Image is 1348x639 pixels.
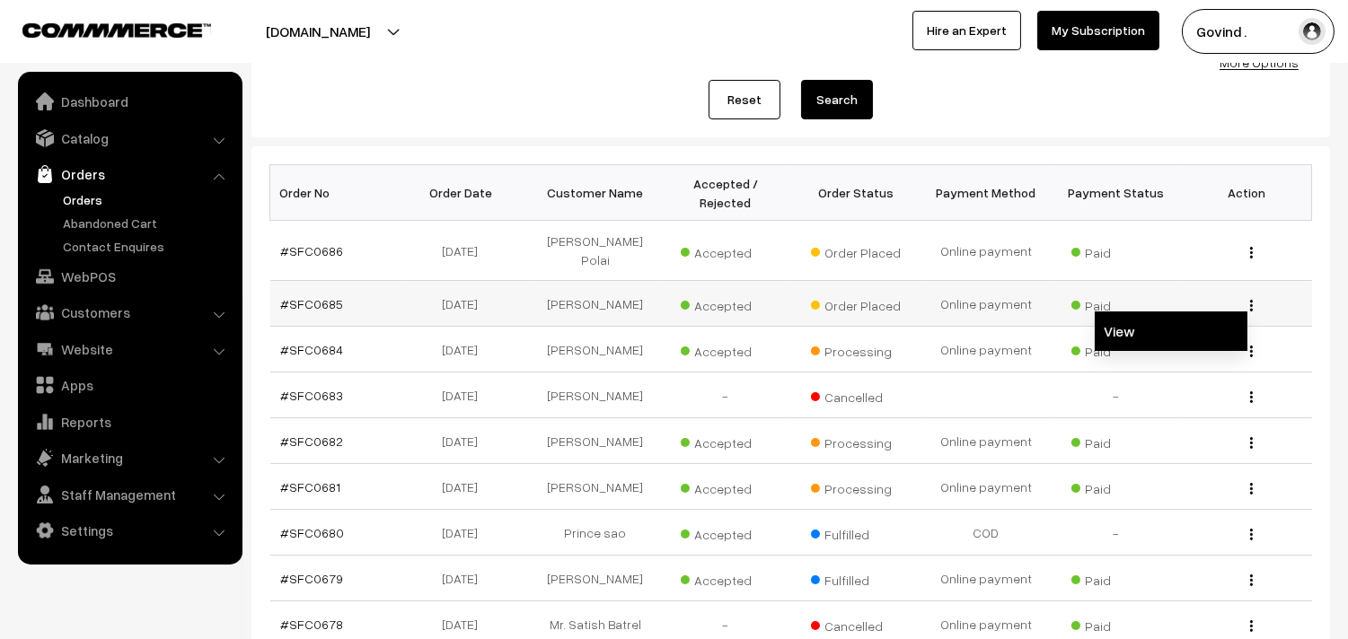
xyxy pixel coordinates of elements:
[22,260,236,293] a: WebPOS
[681,566,771,590] span: Accepted
[811,612,901,635] span: Cancelled
[281,296,344,311] a: #SFC0685
[281,388,344,403] a: #SFC0683
[531,221,661,281] td: [PERSON_NAME] Polai
[661,372,791,418] td: -
[281,571,344,586] a: #SFC0679
[22,478,236,511] a: Staff Management
[1037,11,1159,50] a: My Subscription
[401,556,531,601] td: [DATE]
[1250,483,1253,495] img: Menu
[22,85,236,118] a: Dashboard
[531,327,661,372] td: [PERSON_NAME]
[22,406,236,438] a: Reports
[1250,346,1253,357] img: Menu
[401,327,531,372] td: [DATE]
[1071,612,1161,635] span: Paid
[1250,247,1253,258] img: Menu
[811,566,901,590] span: Fulfilled
[681,521,771,544] span: Accepted
[1071,429,1161,452] span: Paid
[1052,510,1182,556] td: -
[22,296,236,328] a: Customers
[1182,165,1312,221] th: Action
[811,475,901,498] span: Processing
[401,418,531,464] td: [DATE]
[531,556,661,601] td: [PERSON_NAME]
[811,292,901,315] span: Order Placed
[1250,437,1253,449] img: Menu
[22,18,180,39] a: COMMMERCE
[531,165,661,221] th: Customer Name
[58,237,236,256] a: Contact Enquires
[801,80,873,119] button: Search
[921,556,1052,601] td: Online payment
[401,281,531,327] td: [DATE]
[1250,529,1253,540] img: Menu
[401,510,531,556] td: [DATE]
[1071,566,1161,590] span: Paid
[681,292,771,315] span: Accepted
[811,383,901,407] span: Cancelled
[811,521,901,544] span: Fulfilled
[681,337,771,361] span: Accepted
[921,221,1052,281] td: Online payment
[1052,372,1182,418] td: -
[1250,574,1253,586] img: Menu
[791,165,921,221] th: Order Status
[281,525,345,540] a: #SFC0680
[22,333,236,365] a: Website
[1071,337,1161,361] span: Paid
[811,239,901,262] span: Order Placed
[281,342,344,357] a: #SFC0684
[681,239,771,262] span: Accepted
[709,80,780,119] a: Reset
[270,165,401,221] th: Order No
[22,158,236,190] a: Orders
[681,475,771,498] span: Accepted
[22,122,236,154] a: Catalog
[811,337,901,361] span: Processing
[1071,239,1161,262] span: Paid
[661,165,791,221] th: Accepted / Rejected
[1071,292,1161,315] span: Paid
[401,464,531,510] td: [DATE]
[281,433,344,449] a: #SFC0682
[1250,620,1253,632] img: Menu
[203,9,433,54] button: [DOMAIN_NAME]
[921,418,1052,464] td: Online payment
[531,510,661,556] td: Prince sao
[401,221,531,281] td: [DATE]
[401,165,531,221] th: Order Date
[281,243,344,258] a: #SFC0686
[401,372,531,418] td: [DATE]
[58,190,236,209] a: Orders
[58,214,236,232] a: Abandoned Cart
[1299,18,1326,45] img: user
[921,510,1052,556] td: COD
[22,369,236,401] a: Apps
[1250,391,1253,403] img: Menu
[1182,9,1335,54] button: Govind .
[681,429,771,452] span: Accepted
[1250,300,1253,311] img: Menu
[1071,475,1161,498] span: Paid
[531,281,661,327] td: [PERSON_NAME]
[921,327,1052,372] td: Online payment
[912,11,1021,50] a: Hire an Expert
[811,429,901,452] span: Processing
[22,23,211,37] img: COMMMERCE
[281,617,344,632] a: #SFC0678
[531,464,661,510] td: [PERSON_NAME]
[921,464,1052,510] td: Online payment
[281,479,341,495] a: #SFC0681
[921,165,1052,221] th: Payment Method
[921,281,1052,327] td: Online payment
[1095,311,1247,351] a: View
[22,514,236,547] a: Settings
[531,418,661,464] td: [PERSON_NAME]
[1052,165,1182,221] th: Payment Status
[531,372,661,418] td: [PERSON_NAME]
[22,442,236,474] a: Marketing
